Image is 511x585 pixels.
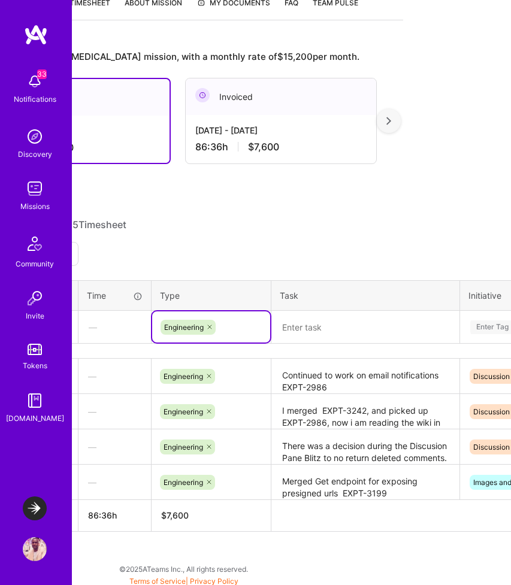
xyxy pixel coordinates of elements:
th: Task [271,280,460,311]
img: tokens [28,344,42,355]
div: Community [16,258,54,270]
span: $7,600 [248,141,279,153]
img: User Avatar [23,537,47,561]
img: bell [23,69,47,93]
div: — [79,312,150,343]
a: LaunchDarkly: Experimentation Delivery Team [20,496,50,520]
textarea: Merged Get endpoint for exposing presigned urls EXPT-3199 [273,466,458,499]
div: — [78,396,151,428]
img: discovery [23,125,47,148]
div: — [78,361,151,392]
th: $7,600 [152,500,271,532]
div: Time [87,290,143,302]
span: Engineering [164,442,203,451]
img: teamwork [23,177,47,201]
div: Missions [20,201,50,213]
span: Engineering [164,407,203,416]
span: 33 [37,69,47,79]
textarea: There was a decision during the Discusion Pane Blitz to no return deleted comments. So i implemen... [273,431,458,463]
div: Tokens [23,360,47,372]
span: Engineering [164,323,204,332]
textarea: I merged EXPT-3242, and picked up EXPT-2986, now i am reading the wiki in LD of the recommended w... [273,395,458,428]
a: User Avatar [20,537,50,561]
div: [DOMAIN_NAME] [6,413,64,425]
img: guide book [23,389,47,413]
img: Invite [23,286,47,310]
div: Invite [26,310,44,322]
img: right [386,117,391,125]
img: LaunchDarkly: Experimentation Delivery Team [23,496,47,520]
div: Invoiced [186,78,376,115]
div: [DATE] - [DATE] [195,125,367,137]
span: Engineering [164,478,203,487]
div: — [78,432,151,463]
img: logo [24,24,48,46]
span: Engineering [164,372,203,381]
textarea: Continued to work on email notifications EXPT-2986 Getting access to Courier to modify the email ... [273,360,458,393]
div: Notifications [14,93,56,105]
th: 86:36h [78,500,152,532]
div: — [78,467,151,498]
div: Discovery [18,148,52,160]
div: 86:36 h [195,141,367,153]
th: Type [152,280,271,311]
img: Community [20,229,49,258]
img: Invoiced [195,88,210,102]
